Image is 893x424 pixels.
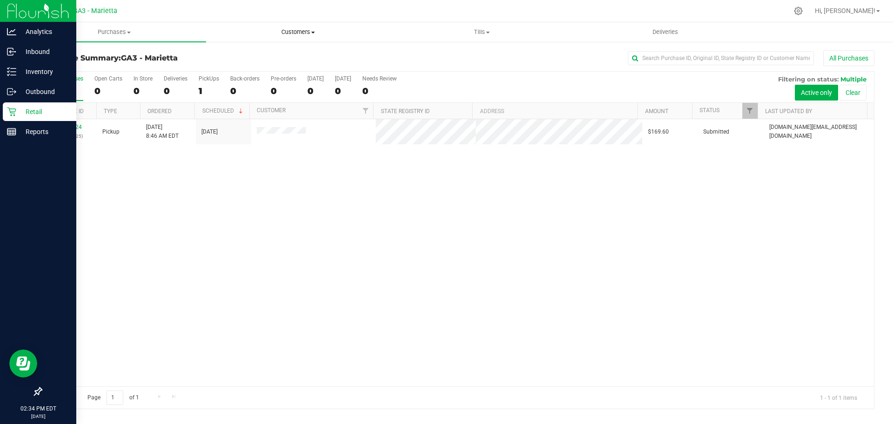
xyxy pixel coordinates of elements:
h3: Purchase Summary: [41,54,319,62]
inline-svg: Inventory [7,67,16,76]
p: Reports [16,126,72,137]
span: Tills [390,28,573,36]
span: Multiple [840,75,866,83]
a: Amount [645,108,668,114]
a: Last Updated By [765,108,812,114]
span: Pickup [102,128,120,136]
div: Back-orders [230,75,260,82]
span: Deliveries [640,28,691,36]
a: Ordered [147,108,172,114]
inline-svg: Inbound [7,47,16,56]
inline-svg: Outbound [7,87,16,96]
iframe: Resource center [9,350,37,377]
div: Open Carts [94,75,122,82]
a: Purchases [22,22,206,42]
p: 02:34 PM EDT [4,404,72,413]
span: Submitted [703,128,729,136]
inline-svg: Analytics [7,27,16,36]
div: 0 [335,86,351,96]
inline-svg: Retail [7,107,16,116]
a: Filter [742,103,758,119]
div: Deliveries [164,75,187,82]
inline-svg: Reports [7,127,16,136]
span: GA3 - Marietta [121,54,178,62]
button: Active only [795,85,838,101]
a: Scheduled [202,108,245,114]
a: Tills [390,22,573,42]
div: [DATE] [335,75,351,82]
div: Pre-orders [271,75,296,82]
div: 1 [199,86,219,96]
button: Clear [840,85,866,101]
span: GA3 - Marietta [73,7,117,15]
div: 0 [307,86,324,96]
span: 1 - 1 of 1 items [813,390,865,404]
span: [DATE] 8:46 AM EDT [146,123,179,141]
div: 0 [133,86,153,96]
span: Purchases [22,28,206,36]
span: [DATE] [201,128,218,136]
div: PickUps [199,75,219,82]
button: All Purchases [823,50,874,66]
div: Needs Review [362,75,397,82]
th: Address [472,103,637,119]
div: 0 [230,86,260,96]
a: Customers [206,22,390,42]
p: Retail [16,106,72,117]
input: Search Purchase ID, Original ID, State Registry ID or Customer Name... [628,51,814,65]
div: Manage settings [793,7,804,15]
div: 0 [164,86,187,96]
div: [DATE] [307,75,324,82]
div: 0 [271,86,296,96]
div: In Store [133,75,153,82]
a: Deliveries [573,22,757,42]
a: Filter [358,103,373,119]
input: 1 [107,390,123,405]
span: Page of 1 [80,390,147,405]
span: [DOMAIN_NAME][EMAIL_ADDRESS][DOMAIN_NAME] [769,123,868,141]
p: Inventory [16,66,72,77]
a: Status [700,107,720,114]
p: [DATE] [4,413,72,420]
span: Customers [207,28,389,36]
span: Hi, [PERSON_NAME]! [815,7,875,14]
p: Analytics [16,26,72,37]
span: $169.60 [648,128,669,136]
span: Filtering on status: [778,75,839,83]
p: Inbound [16,46,72,57]
a: Customer [257,107,286,114]
div: 0 [94,86,122,96]
a: State Registry ID [381,108,430,114]
a: Type [104,108,117,114]
div: 0 [362,86,397,96]
p: Outbound [16,86,72,97]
